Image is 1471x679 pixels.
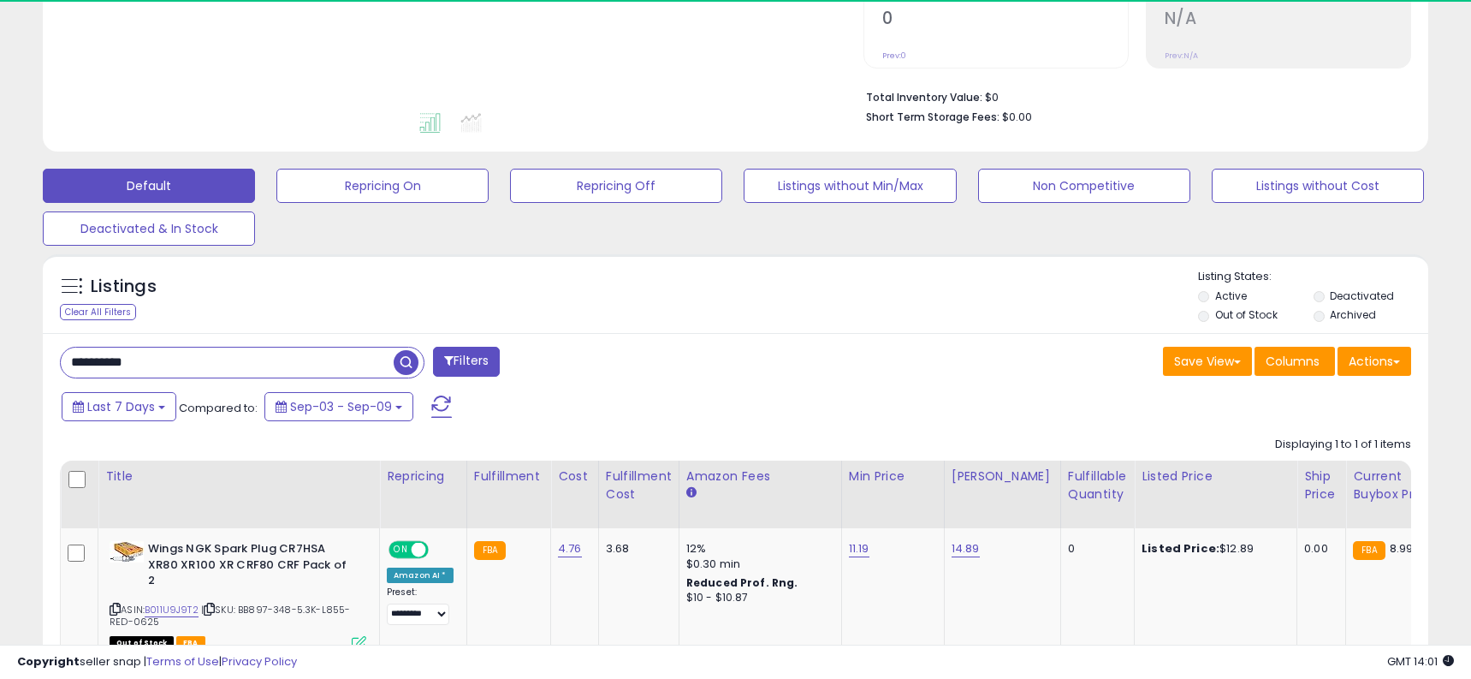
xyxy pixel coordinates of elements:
div: Fulfillment Cost [606,468,672,503]
div: Current Buybox Price [1353,468,1441,503]
span: Compared to: [179,400,258,416]
small: Prev: 0 [882,51,906,61]
b: Short Term Storage Fees: [866,110,999,124]
a: Terms of Use [146,653,219,670]
div: Min Price [849,468,937,485]
small: FBA [1353,541,1385,560]
span: ON [390,543,412,557]
p: Listing States: [1198,269,1428,285]
h5: Listings [91,275,157,299]
div: Clear All Filters [60,304,136,320]
a: B011U9J9T2 [145,603,199,617]
div: Cost [558,468,591,485]
a: 11.19 [849,540,869,557]
button: Deactivated & In Stock [43,211,255,246]
span: | SKU: BB897-348-5.3K-L855-RED-0625 [110,603,351,628]
button: Listings without Cost [1212,169,1424,203]
div: [PERSON_NAME] [952,468,1053,485]
div: Fulfillable Quantity [1068,468,1127,503]
div: 12% [686,541,828,557]
a: Privacy Policy [222,653,297,670]
span: Last 7 Days [87,398,155,415]
div: ASIN: [110,541,366,649]
div: 3.68 [606,541,666,557]
span: $0.00 [1002,109,1032,125]
span: Sep-03 - Sep-09 [290,398,392,415]
label: Archived [1330,307,1376,322]
button: Repricing On [276,169,489,203]
a: 4.76 [558,540,582,557]
a: 14.89 [952,540,980,557]
span: 8.99 [1390,540,1414,557]
img: 41W9WY+lkWL._SL40_.jpg [110,541,144,563]
small: FBA [474,541,506,560]
li: $0 [866,86,1398,106]
div: Repricing [387,468,460,485]
b: Listed Price: [1142,540,1219,557]
span: All listings that are currently out of stock and unavailable for purchase on Amazon [110,636,174,651]
button: Default [43,169,255,203]
b: Wings NGK Spark Plug CR7HSA XR80 XR100 XR CRF80 CRF Pack of 2 [148,541,356,593]
b: Total Inventory Value: [866,90,982,104]
div: Ship Price [1304,468,1338,503]
span: FBA [176,636,205,651]
h2: 0 [882,9,1128,32]
div: Amazon AI * [387,568,454,583]
span: Columns [1266,353,1320,370]
label: Active [1215,289,1247,303]
button: Filters [433,347,500,377]
b: Reduced Prof. Rng. [686,575,798,590]
div: seller snap | | [17,654,297,670]
label: Deactivated [1330,289,1394,303]
div: 0.00 [1304,541,1332,557]
div: Preset: [387,587,454,625]
button: Save View [1163,347,1252,376]
div: Title [105,468,372,485]
button: Columns [1255,347,1335,376]
div: Fulfillment [474,468,543,485]
button: Non Competitive [978,169,1190,203]
div: 0 [1068,541,1121,557]
small: Prev: N/A [1165,51,1198,61]
h2: N/A [1165,9,1410,32]
button: Last 7 Days [62,392,176,421]
button: Repricing Off [510,169,722,203]
div: $12.89 [1142,541,1284,557]
div: $10 - $10.87 [686,591,828,605]
div: Listed Price [1142,468,1290,485]
span: OFF [426,543,454,557]
div: $0.30 min [686,557,828,572]
strong: Copyright [17,653,80,670]
label: Out of Stock [1215,307,1278,322]
span: 2025-09-17 14:01 GMT [1387,653,1454,670]
button: Actions [1338,347,1411,376]
button: Listings without Min/Max [744,169,956,203]
small: Amazon Fees. [686,485,697,501]
div: Displaying 1 to 1 of 1 items [1275,437,1411,453]
button: Sep-03 - Sep-09 [264,392,413,421]
div: Amazon Fees [686,468,834,485]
